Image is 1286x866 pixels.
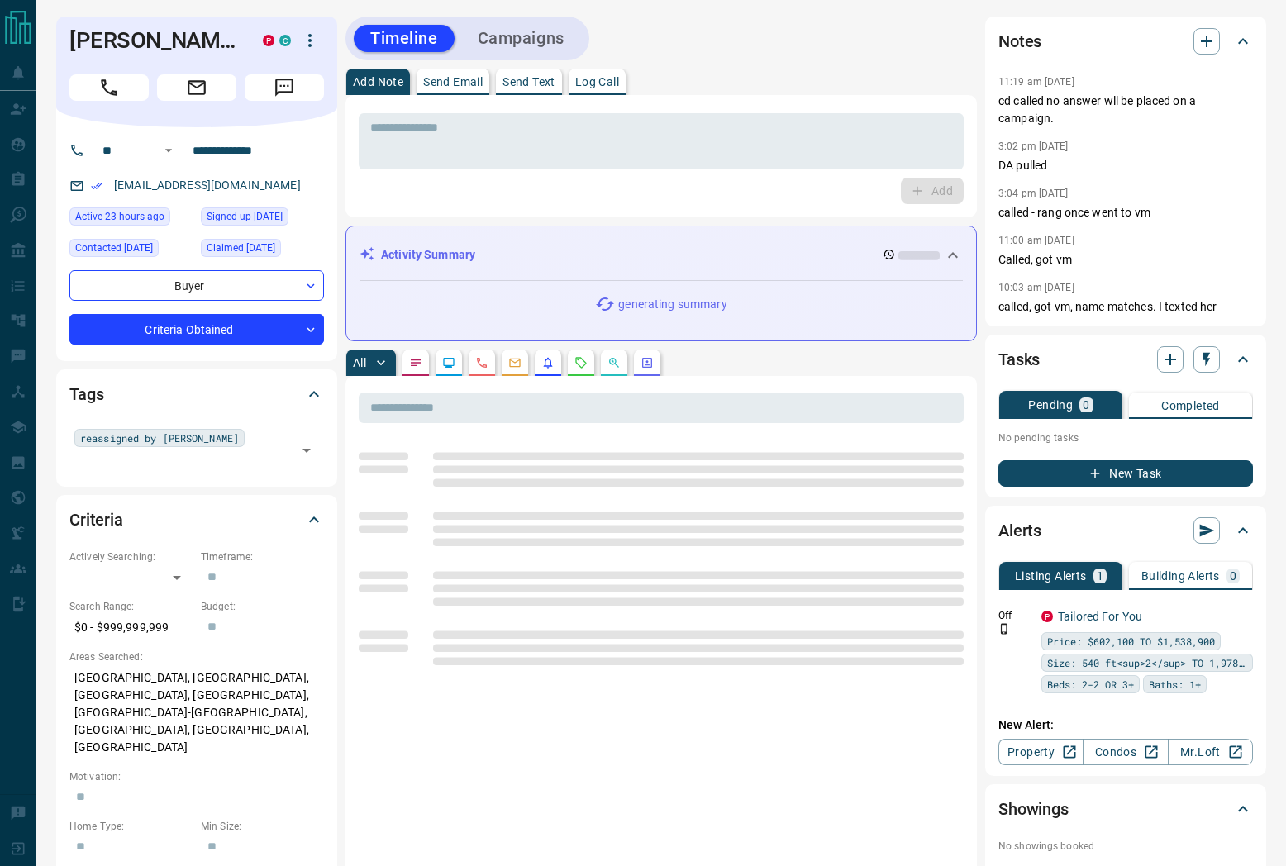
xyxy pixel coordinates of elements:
svg: Agent Actions [641,356,654,369]
button: Open [295,439,318,462]
a: Property [998,739,1084,765]
svg: Emails [508,356,522,369]
h2: Tasks [998,346,1040,373]
svg: Push Notification Only [998,623,1010,635]
p: DA pulled [998,157,1253,174]
svg: Calls [475,356,488,369]
div: Notes [998,21,1253,61]
div: Activity Summary [360,240,963,270]
span: Contacted [DATE] [75,240,153,256]
div: Showings [998,789,1253,829]
p: Called, got vm [998,251,1253,269]
div: property.ca [263,35,274,46]
p: No pending tasks [998,426,1253,450]
p: generating summary [618,296,726,313]
p: 11:00 am [DATE] [998,235,1074,246]
div: Criteria [69,500,324,540]
div: Mon Sep 15 2025 [69,207,193,231]
div: Mon Mar 09 2020 [201,207,324,231]
p: No showings booked [998,839,1253,854]
div: Criteria Obtained [69,314,324,345]
div: Buyer [69,270,324,301]
h2: Alerts [998,517,1041,544]
p: Motivation: [69,769,324,784]
a: Condos [1083,739,1168,765]
button: Campaigns [461,25,581,52]
p: Off [998,608,1031,623]
p: Activity Summary [381,246,475,264]
svg: Listing Alerts [541,356,555,369]
p: Actively Searching: [69,550,193,564]
svg: Requests [574,356,588,369]
span: Baths: 1+ [1149,676,1201,692]
p: 11:19 am [DATE] [998,76,1074,88]
h2: Notes [998,28,1041,55]
p: Log Call [575,76,619,88]
svg: Opportunities [607,356,621,369]
p: 0 [1230,570,1236,582]
h1: [PERSON_NAME] [69,27,238,54]
span: Call [69,74,149,101]
p: called, got vm, name matches. I texted her [998,298,1253,316]
p: Pending [1028,399,1073,411]
p: Send Text [502,76,555,88]
a: Tailored For You [1058,610,1142,623]
div: Tasks [998,340,1253,379]
span: Message [245,74,324,101]
p: 3:02 pm [DATE] [998,140,1069,152]
span: reassigned by [PERSON_NAME] [80,430,239,446]
div: Thu Aug 07 2025 [69,239,193,262]
p: 0 [1083,399,1089,411]
p: 3:04 pm [DATE] [998,188,1069,199]
span: Beds: 2-2 OR 3+ [1047,676,1134,692]
p: Min Size: [201,819,324,834]
div: Alerts [998,511,1253,550]
p: [GEOGRAPHIC_DATA], [GEOGRAPHIC_DATA], [GEOGRAPHIC_DATA], [GEOGRAPHIC_DATA], [GEOGRAPHIC_DATA]-[GE... [69,664,324,761]
div: condos.ca [279,35,291,46]
button: New Task [998,460,1253,487]
p: Add Note [353,76,403,88]
span: Size: 540 ft<sup>2</sup> TO 1,978 ft<sup>2</sup> [1047,654,1247,671]
p: Home Type: [69,819,193,834]
p: Completed [1161,400,1220,412]
p: Timeframe: [201,550,324,564]
div: property.ca [1041,611,1053,622]
p: $0 - $999,999,999 [69,614,193,641]
p: 10:03 am [DATE] [998,282,1074,293]
p: Search Range: [69,599,193,614]
a: [EMAIL_ADDRESS][DOMAIN_NAME] [114,178,301,192]
div: Wed Aug 06 2025 [201,239,324,262]
span: Price: $602,100 TO $1,538,900 [1047,633,1215,649]
p: Budget: [201,599,324,614]
p: called - rang once went to vm [998,204,1253,221]
p: Listing Alerts [1015,570,1087,582]
div: Tags [69,374,324,414]
a: Mr.Loft [1168,739,1253,765]
button: Timeline [354,25,455,52]
p: 1 [1097,570,1103,582]
svg: Notes [409,356,422,369]
span: Email [157,74,236,101]
h2: Criteria [69,507,123,533]
p: cd called no answer wll be placed on a campaign. [998,93,1253,127]
svg: Email Verified [91,180,102,192]
p: Send Email [423,76,483,88]
h2: Tags [69,381,103,407]
svg: Lead Browsing Activity [442,356,455,369]
h2: Showings [998,796,1069,822]
span: Active 23 hours ago [75,208,164,225]
p: New Alert: [998,716,1253,734]
span: Claimed [DATE] [207,240,275,256]
p: All [353,357,366,369]
span: Signed up [DATE] [207,208,283,225]
button: Open [159,140,179,160]
p: Areas Searched: [69,649,324,664]
p: Building Alerts [1141,570,1220,582]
